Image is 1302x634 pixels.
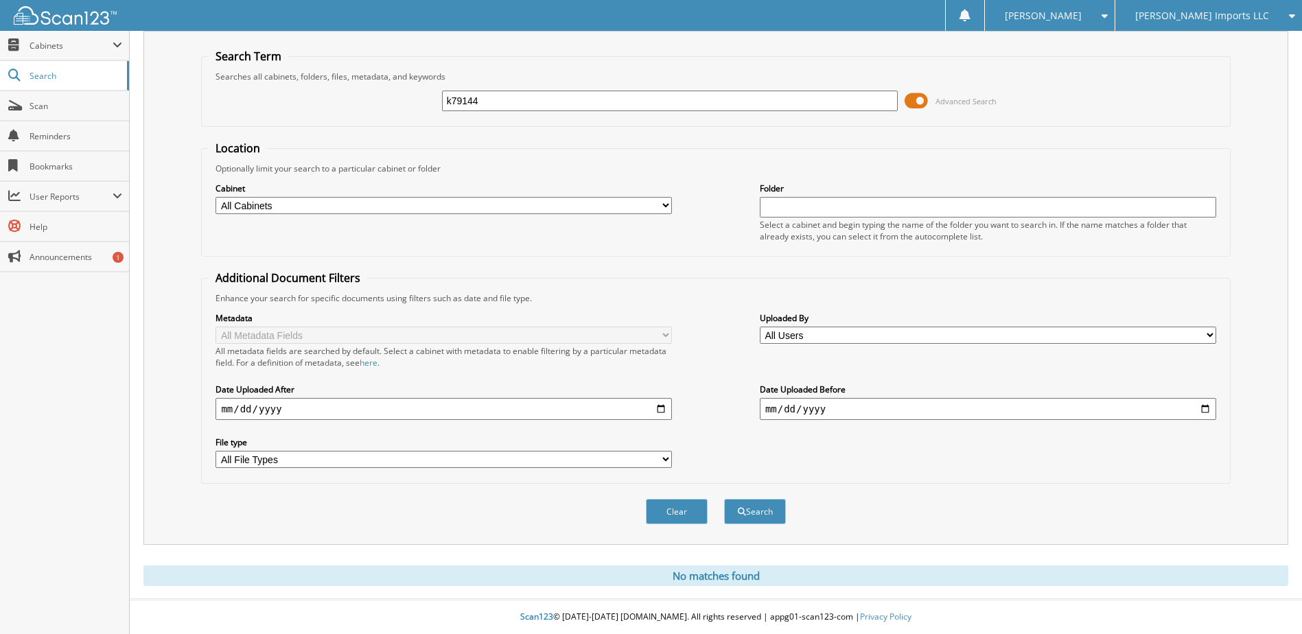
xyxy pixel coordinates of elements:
[30,40,113,51] span: Cabinets
[209,49,288,64] legend: Search Term
[724,499,786,524] button: Search
[646,499,708,524] button: Clear
[760,384,1216,395] label: Date Uploaded Before
[30,130,122,142] span: Reminders
[760,219,1216,242] div: Select a cabinet and begin typing the name of the folder you want to search in. If the name match...
[130,600,1302,634] div: © [DATE]-[DATE] [DOMAIN_NAME]. All rights reserved | appg01-scan123-com |
[1135,12,1269,20] span: [PERSON_NAME] Imports LLC
[14,6,117,25] img: scan123-logo-white.svg
[30,70,120,82] span: Search
[209,141,267,156] legend: Location
[113,252,124,263] div: 1
[216,183,672,194] label: Cabinet
[860,611,911,622] a: Privacy Policy
[209,163,1222,174] div: Optionally limit your search to a particular cabinet or folder
[30,100,122,112] span: Scan
[760,312,1216,324] label: Uploaded By
[209,270,367,285] legend: Additional Document Filters
[216,398,672,420] input: start
[760,398,1216,420] input: end
[760,183,1216,194] label: Folder
[520,611,553,622] span: Scan123
[216,384,672,395] label: Date Uploaded After
[209,292,1222,304] div: Enhance your search for specific documents using filters such as date and file type.
[216,345,672,368] div: All metadata fields are searched by default. Select a cabinet with metadata to enable filtering b...
[143,565,1288,586] div: No matches found
[30,221,122,233] span: Help
[216,436,672,448] label: File type
[30,191,113,202] span: User Reports
[209,71,1222,82] div: Searches all cabinets, folders, files, metadata, and keywords
[216,312,672,324] label: Metadata
[30,161,122,172] span: Bookmarks
[1233,568,1302,634] iframe: Chat Widget
[30,251,122,263] span: Announcements
[935,96,997,106] span: Advanced Search
[1005,12,1082,20] span: [PERSON_NAME]
[360,357,377,368] a: here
